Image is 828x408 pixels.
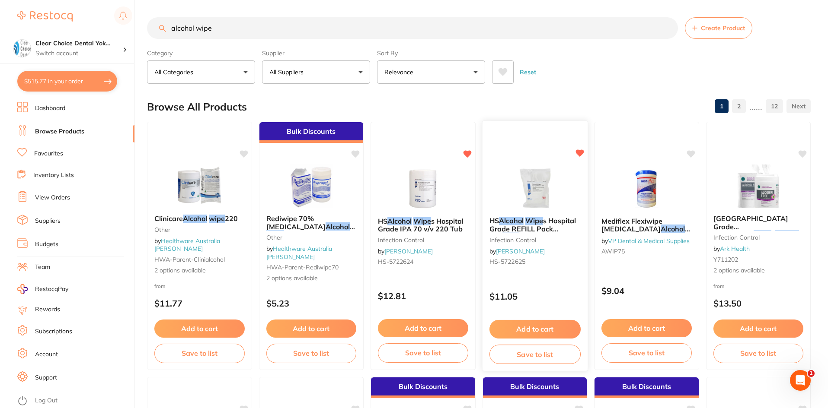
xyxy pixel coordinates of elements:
a: 2 [732,98,746,115]
p: All Categories [154,68,197,76]
span: HS-5722624 [378,258,413,266]
label: Supplier [262,49,370,57]
p: $9.04 [601,286,692,296]
em: Wipe [413,217,431,225]
em: Wipe [657,233,675,241]
button: Add to cart [601,319,692,337]
span: HS [378,217,387,225]
a: 12 [766,98,783,115]
button: Save to list [266,344,357,363]
a: Inventory Lists [33,171,74,180]
a: View Orders [35,193,70,202]
span: HS [489,216,499,225]
button: Save to list [601,343,692,362]
p: Switch account [35,49,123,58]
em: Alcohol [775,230,799,239]
a: Favourites [34,149,63,158]
img: Mediflex Flexiwipe Isopropyl Alcohol Wipes Tub Of 75 Wipes [618,167,675,210]
button: Save to list [378,343,468,362]
em: Wipe [266,230,284,239]
span: Y711202 [713,256,738,263]
button: Save to list [713,344,804,363]
a: Account [35,350,58,359]
a: [PERSON_NAME] [384,247,433,255]
em: Alcohol [183,214,207,223]
button: Save to list [489,345,580,364]
a: 1 [715,98,729,115]
a: Restocq Logo [17,6,73,26]
b: Rediwipe 70% Isopropyl Alcohol Wipes 100/Pack [266,215,357,231]
button: Relevance [377,60,485,84]
img: Ongard Hospital Grade Disinfectant Wipes Alcohol Free Wipes [730,164,786,208]
small: infection control [713,234,804,241]
em: Alcohol [661,225,685,233]
span: s Hospital Grade REFILL Pack 220 [489,216,575,241]
span: HWA-parent-rediwipe70 [266,263,339,271]
a: Healthware Australia [PERSON_NAME] [154,237,220,253]
span: by [266,245,332,260]
a: Ark Health [720,245,750,253]
small: infection control [378,237,468,244]
span: HS-5722625 [489,258,525,266]
p: All Suppliers [269,68,307,76]
p: Relevance [384,68,417,76]
a: Browse Products [35,127,84,136]
span: Free [799,230,813,239]
a: Budgets [35,240,58,249]
button: Create Product [685,17,752,39]
button: Log Out [17,394,132,408]
a: RestocqPay [17,284,68,294]
div: Bulk Discounts [259,122,364,143]
span: HWA-parent-clinialcohol [154,256,225,263]
span: Rediwipe 70% [MEDICAL_DATA] [266,214,326,231]
img: Restocq Logo [17,11,73,22]
label: Sort By [377,49,485,57]
b: HS Alcohol Wipes Hospital Grade REFILL Pack 220 wipes [489,217,580,233]
span: 1 [808,370,815,377]
button: All Suppliers [262,60,370,84]
span: 2 options available [154,266,245,275]
b: Mediflex Flexiwipe Isopropyl Alcohol Wipes Tub Of 75 Wipes [601,217,692,233]
div: Bulk Discounts [371,377,475,398]
b: Clinicare Alcohol wipe 220 [154,215,245,222]
span: 2 options available [713,266,804,275]
span: RestocqPay [35,285,68,294]
button: Add to cart [154,319,245,338]
p: $11.05 [489,291,580,301]
span: Mediflex Flexiwipe [MEDICAL_DATA] [601,217,662,233]
em: Alcohol [326,222,350,231]
span: by [489,247,544,255]
a: Rewards [35,305,60,314]
img: HS Alcohol Wipes Hospital Grade REFILL Pack 220 wipes [506,166,563,210]
span: [GEOGRAPHIC_DATA] Grade Disinfectant [713,214,788,239]
em: Wipe [601,233,619,241]
h4: Clear Choice Dental Yokine [35,39,123,48]
p: $11.77 [154,298,245,308]
h2: Browse All Products [147,101,247,113]
em: wipe [502,232,518,241]
a: VP Dental & Medical Supplies [608,237,690,245]
em: wipe [209,214,225,223]
small: other [154,226,245,233]
small: infection control [489,236,580,243]
a: Support [35,373,57,382]
iframe: Intercom live chat [790,370,811,391]
span: by [601,237,690,245]
span: by [713,245,750,253]
span: from [154,283,166,289]
p: ...... [749,101,762,111]
span: 2 options available [266,274,357,283]
img: HS Alcohol Wipes Hospital Grade IPA 70 v/v 220 Tub [395,167,451,210]
img: RestocqPay [17,284,28,294]
button: $515.77 in your order [17,71,117,92]
img: Clear Choice Dental Yokine [13,40,31,57]
img: Rediwipe 70% Isopropyl Alcohol Wipes 100/Pack [283,164,339,208]
span: from [713,283,725,289]
span: s Tub Of 75 [619,233,657,241]
p: $13.50 [713,298,804,308]
img: Clinicare Alcohol wipe 220 [171,164,227,208]
em: Wipe [754,230,771,239]
span: Create Product [701,25,745,32]
label: Category [147,49,255,57]
span: AWIP75 [601,247,625,255]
